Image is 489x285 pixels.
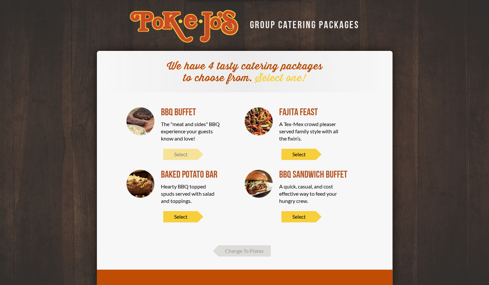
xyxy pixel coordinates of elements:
div: Baked Potato Bar [161,170,234,180]
div: GROUP CATERING PACKAGES [245,17,359,30]
div: BBQ SANDWICH BUFFET [279,170,353,180]
img: Baked Potato Bar [126,170,155,198]
div: A quick, casual, and cost effective way to feed your hungry crew. [279,183,338,205]
img: logo-34603ddf.svg [130,10,238,43]
div: Hearty BBQ topped spuds served with salad and toppings. [161,183,220,205]
span: Select [163,211,198,222]
div: BBQ Buffet [161,107,234,117]
img: BBQ Buffet [126,107,155,136]
div: Fajita Feast [279,107,353,117]
img: Fajita Feast [245,107,273,136]
span: Select one! [256,72,306,85]
span: Select [163,149,198,160]
span: Select [281,149,316,160]
span: Select [281,211,316,222]
div: A Tex-Mex crowd pleaser served family style with all the fixin’s. [279,121,338,142]
div: The "meat and sides" BBQ experience your guests know and love! [161,121,220,142]
div: We have 4 tasty catering packages to choose from. [163,61,327,84]
img: BBQ SANDWICH BUFFET [245,170,273,198]
span: Change To Plates [218,245,271,256]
